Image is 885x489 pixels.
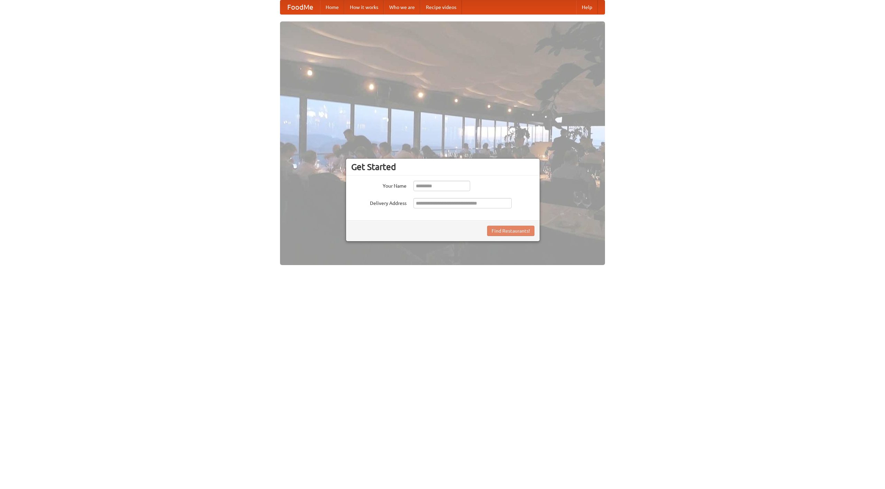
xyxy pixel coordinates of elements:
a: Who we are [384,0,420,14]
a: Recipe videos [420,0,462,14]
h3: Get Started [351,162,534,172]
button: Find Restaurants! [487,226,534,236]
label: Delivery Address [351,198,407,207]
a: Home [320,0,344,14]
label: Your Name [351,181,407,189]
a: FoodMe [280,0,320,14]
a: Help [576,0,598,14]
a: How it works [344,0,384,14]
